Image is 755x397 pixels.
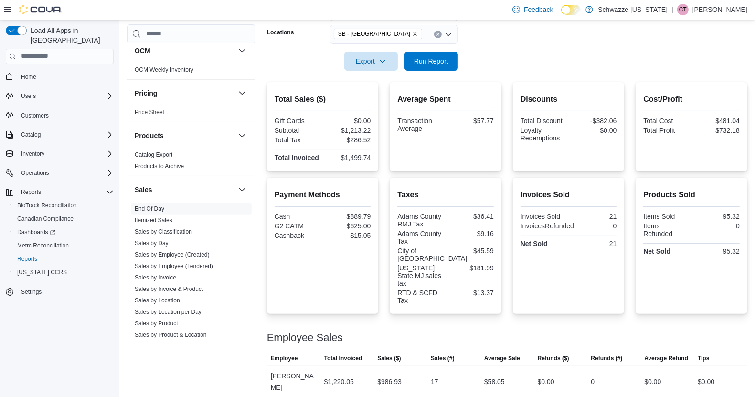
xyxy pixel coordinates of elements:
div: $45.59 [471,247,494,255]
div: -$382.06 [571,117,617,125]
span: Inventory [21,150,44,158]
button: Pricing [236,87,248,98]
p: Schwazze [US_STATE] [598,4,668,15]
div: Total Profit [643,127,690,134]
nav: Complex example [6,66,114,324]
a: Sales by Employee (Tendered) [135,262,213,269]
div: $9.16 [447,230,494,237]
button: Run Report [404,52,458,71]
a: Sales by Classification [135,228,192,235]
span: Home [21,73,36,81]
div: Pricing [127,106,255,121]
span: Employee [271,354,298,362]
div: $1,499.74 [325,154,371,161]
span: Sales ($) [377,354,401,362]
div: G2 CATM [275,222,321,230]
button: Products [236,129,248,141]
button: Open list of options [445,31,452,38]
div: $0.00 [644,376,661,387]
button: Operations [17,167,53,179]
span: BioTrack Reconciliation [17,202,77,209]
div: $286.52 [325,136,371,144]
a: Sales by Location [135,297,180,303]
span: SB - [GEOGRAPHIC_DATA] [338,29,410,39]
div: Cashback [275,232,321,239]
strong: Net Sold [643,247,670,255]
span: Users [21,92,36,100]
a: Sales by Day [135,239,169,246]
button: Pricing [135,88,234,97]
a: End Of Day [135,205,164,212]
span: Washington CCRS [13,267,114,278]
button: OCM [236,44,248,56]
a: Sales by Location per Day [135,308,202,315]
div: Sales [127,203,255,367]
span: Sales by Classification [135,227,192,235]
button: Catalog [17,129,44,140]
button: Clear input [434,31,442,38]
h3: Pricing [135,88,157,97]
span: Catalog [17,129,114,140]
span: CT [679,4,687,15]
div: [PERSON_NAME] [267,366,320,397]
span: Total Invoiced [324,354,362,362]
div: 0 [578,222,617,230]
button: Settings [2,285,117,299]
span: BioTrack Reconciliation [13,200,114,211]
span: Dashboards [13,226,114,238]
span: Feedback [524,5,553,14]
span: Canadian Compliance [13,213,114,225]
div: Total Tax [275,136,321,144]
a: Sales by Invoice & Product [135,285,203,292]
button: Inventory [2,147,117,161]
a: OCM Weekly Inventory [135,66,193,73]
div: Adams County RMJ Tax [397,213,444,228]
span: Sales (#) [431,354,454,362]
div: 0 [591,376,595,387]
span: Inventory [17,148,114,160]
button: [US_STATE] CCRS [10,266,117,279]
div: $57.77 [447,117,494,125]
h2: Discounts [521,94,617,105]
div: 21 [571,240,617,247]
div: $481.04 [693,117,740,125]
button: Customers [2,108,117,122]
span: Catalog Export [135,150,172,158]
span: Customers [21,112,49,119]
div: $1,220.05 [324,376,354,387]
button: Reports [2,185,117,199]
div: Items Refunded [643,222,690,237]
div: $13.37 [447,289,494,297]
div: $15.05 [325,232,371,239]
h2: Invoices Sold [521,189,617,201]
span: Operations [21,169,49,177]
span: Export [350,52,392,71]
div: 0 [693,222,740,230]
span: Price Sheet [135,108,164,116]
span: Customers [17,109,114,121]
button: Sales [135,184,234,194]
a: Dashboards [10,225,117,239]
button: Products [135,130,234,140]
button: Metrc Reconciliation [10,239,117,252]
span: Metrc Reconciliation [17,242,69,249]
button: Reports [10,252,117,266]
div: InvoicesRefunded [521,222,574,230]
button: Remove SB - Brighton from selection in this group [412,31,418,37]
div: Loyalty Redemptions [521,127,567,142]
span: Tips [698,354,709,362]
div: Adams County Tax [397,230,444,245]
span: Operations [17,167,114,179]
h2: Payment Methods [275,189,371,201]
a: Sales by Product & Location [135,331,207,338]
div: $1,213.22 [325,127,371,134]
a: Metrc Reconciliation [13,240,73,251]
div: Invoices Sold [521,213,567,220]
a: Reports [13,253,41,265]
button: Users [17,90,40,102]
img: Cova [19,5,62,14]
span: Settings [21,288,42,296]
